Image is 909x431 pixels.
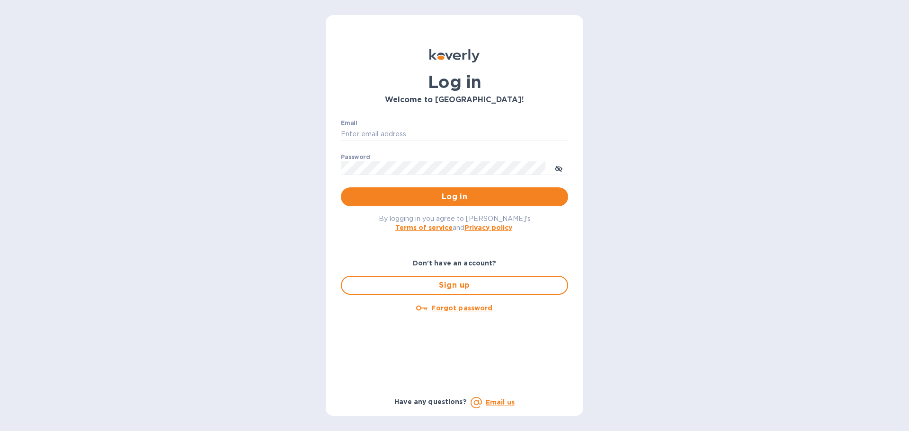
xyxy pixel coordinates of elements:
[413,259,497,267] b: Don't have an account?
[395,224,453,231] a: Terms of service
[341,127,568,141] input: Enter email address
[341,187,568,206] button: Log in
[341,276,568,295] button: Sign up
[341,120,357,126] label: Email
[486,398,515,406] a: Email us
[349,280,560,291] span: Sign up
[341,154,370,160] label: Password
[549,158,568,177] button: toggle password visibility
[429,49,480,62] img: Koverly
[431,304,492,312] u: Forgot password
[379,215,531,231] span: By logging in you agree to [PERSON_NAME]'s and .
[341,96,568,105] h3: Welcome to [GEOGRAPHIC_DATA]!
[394,398,467,405] b: Have any questions?
[348,191,561,202] span: Log in
[464,224,512,231] a: Privacy policy
[341,72,568,92] h1: Log in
